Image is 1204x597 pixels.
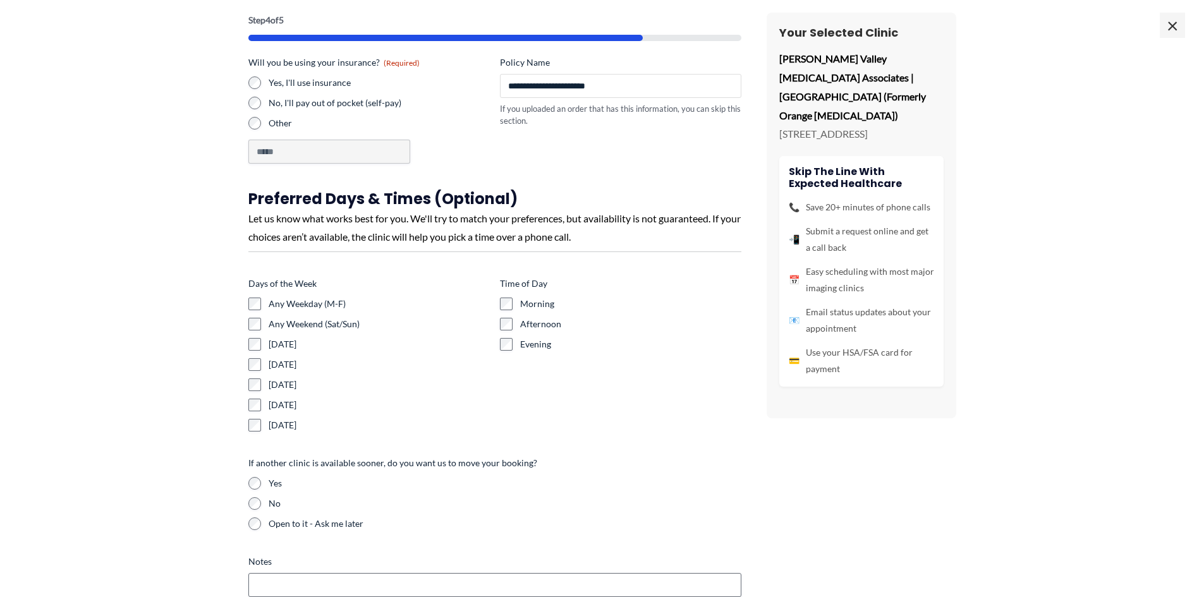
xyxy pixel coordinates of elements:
[384,58,420,68] span: (Required)
[248,140,410,164] input: Other Choice, please specify
[265,15,271,25] span: 4
[789,344,934,377] li: Use your HSA/FSA card for payment
[789,263,934,296] li: Easy scheduling with most major imaging clinics
[779,124,944,143] p: [STREET_ADDRESS]
[269,318,490,330] label: Any Weekend (Sat/Sun)
[520,298,741,310] label: Morning
[248,189,741,208] h3: Preferred Days & Times (Optional)
[248,209,741,246] div: Let us know what works best for you. We'll try to match your preferences, but availability is not...
[248,555,741,568] label: Notes
[789,312,800,329] span: 📧
[789,353,800,369] span: 💳
[248,457,537,469] legend: If another clinic is available sooner, do you want us to move your booking?
[248,56,420,69] legend: Will you be using your insurance?
[279,15,284,25] span: 5
[269,76,490,89] label: Yes, I'll use insurance
[500,103,741,126] div: If you uploaded an order that has this information, you can skip this section.
[520,318,741,330] label: Afternoon
[500,277,547,290] legend: Time of Day
[269,497,741,510] label: No
[269,477,741,490] label: Yes
[789,166,934,190] h4: Skip the line with Expected Healthcare
[789,304,934,337] li: Email status updates about your appointment
[269,97,490,109] label: No, I'll pay out of pocket (self-pay)
[779,25,944,40] h3: Your Selected Clinic
[789,223,934,256] li: Submit a request online and get a call back
[1160,13,1185,38] span: ×
[269,338,490,351] label: [DATE]
[269,298,490,310] label: Any Weekday (M-F)
[779,49,944,124] p: [PERSON_NAME] Valley [MEDICAL_DATA] Associates | [GEOGRAPHIC_DATA] (Formerly Orange [MEDICAL_DATA])
[269,419,490,431] label: [DATE]
[789,272,800,288] span: 📅
[248,16,741,25] p: Step of
[269,117,490,130] label: Other
[269,358,490,371] label: [DATE]
[269,399,490,411] label: [DATE]
[269,517,741,530] label: Open to it - Ask me later
[789,231,800,248] span: 📲
[520,338,741,351] label: Evening
[269,378,490,391] label: [DATE]
[248,277,317,290] legend: Days of the Week
[789,199,800,215] span: 📞
[789,199,934,215] li: Save 20+ minutes of phone calls
[500,56,741,69] label: Policy Name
